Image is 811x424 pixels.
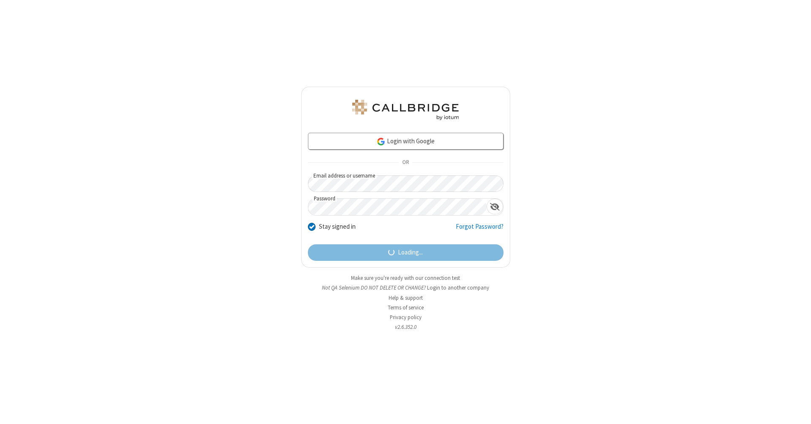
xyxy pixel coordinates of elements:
input: Password [308,199,487,215]
span: Loading... [398,248,423,257]
a: Make sure you're ready with our connection test [351,274,460,282]
a: Help & support [389,294,423,301]
input: Email address or username [308,175,503,192]
img: google-icon.png [376,137,386,146]
li: v2.6.352.0 [301,323,510,331]
img: QA Selenium DO NOT DELETE OR CHANGE [351,100,460,120]
button: Login to another company [427,284,489,292]
span: OR [399,157,412,169]
button: Loading... [308,244,503,261]
label: Stay signed in [319,222,356,232]
div: Show password [487,199,503,214]
li: Not QA Selenium DO NOT DELETE OR CHANGE? [301,284,510,292]
a: Privacy policy [390,314,422,321]
a: Forgot Password? [456,222,503,238]
a: Login with Google [308,133,503,150]
a: Terms of service [388,304,424,311]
